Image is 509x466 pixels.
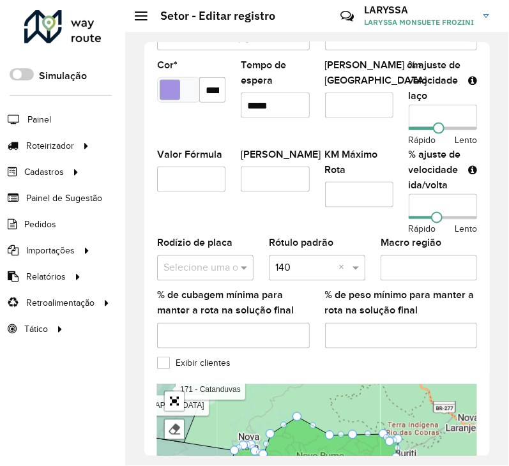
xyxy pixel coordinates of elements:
[26,270,66,283] span: Relatórios
[468,75,477,86] em: Ajuste de velocidade do veículo entre clientes
[26,139,74,153] span: Roteirizador
[409,147,465,193] label: % ajuste de velocidade ida/volta
[157,288,310,319] label: % de cubagem mínima para manter a rota na solução final
[269,236,333,251] label: Rótulo padrão
[409,133,436,147] span: Rápido
[409,222,436,236] span: Rápido
[165,392,184,411] a: Abrir mapa em tela cheia
[325,288,478,319] label: % de peso mínimo para manter a rota na solução final
[157,57,178,73] label: Cor
[27,113,51,126] span: Painel
[165,420,184,439] div: Remover camada(s)
[24,218,56,231] span: Pedidos
[157,147,222,162] label: Valor Fórmula
[409,57,465,103] label: % ajuste de velocidade laço
[468,165,477,175] em: Ajuste de velocidade do veículo entre a saída do depósito até o primeiro cliente e a saída do últ...
[157,357,231,370] label: Exibir clientes
[148,9,275,23] h2: Setor - Editar registro
[455,222,477,236] span: Lento
[325,57,427,88] label: [PERSON_NAME] em [GEOGRAPHIC_DATA]
[160,80,180,100] input: Select a color
[26,296,95,310] span: Retroalimentação
[364,17,474,28] span: LARYSSA MONSUETE FROZINI
[325,147,393,177] label: KM Máximo Rota
[338,260,349,276] span: Clear all
[24,322,48,336] span: Tático
[364,4,474,16] h3: LARYSSA
[39,68,87,84] label: Simulação
[333,3,361,30] a: Contato Rápido
[455,133,477,147] span: Lento
[26,192,102,205] span: Painel de Sugestão
[381,236,441,251] label: Macro região
[157,236,232,251] label: Rodízio de placa
[241,147,321,162] label: [PERSON_NAME]
[24,165,64,179] span: Cadastros
[241,57,309,88] label: Tempo de espera
[26,244,75,257] span: Importações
